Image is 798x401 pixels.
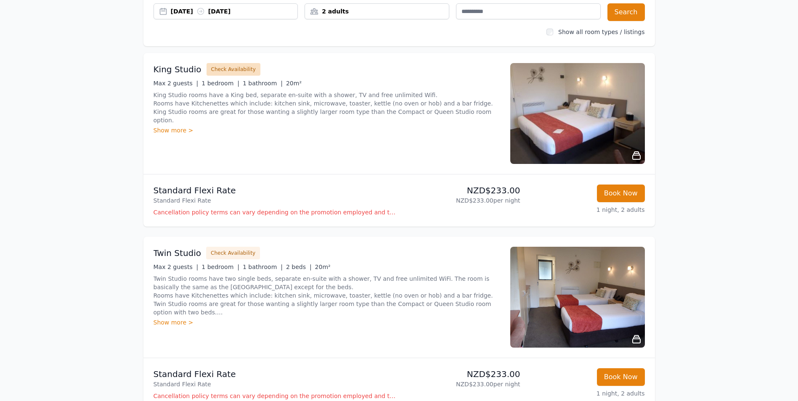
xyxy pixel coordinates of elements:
h3: King Studio [154,63,201,75]
span: Max 2 guests | [154,80,199,87]
p: NZD$233.00 [403,185,520,196]
div: 2 adults [305,7,449,16]
button: Book Now [597,368,645,386]
button: Check Availability [206,247,260,259]
p: 1 night, 2 adults [527,389,645,398]
span: 1 bathroom | [243,264,283,270]
p: Standard Flexi Rate [154,368,396,380]
h3: Twin Studio [154,247,201,259]
div: [DATE] [DATE] [171,7,298,16]
button: Check Availability [207,63,260,76]
p: Twin Studio rooms have two single beds, separate en-suite with a shower, TV and free unlimited Wi... [154,274,500,317]
p: King Studio rooms have a King bed, separate en-suite with a shower, TV and free unlimited Wifi. R... [154,91,500,124]
p: NZD$233.00 per night [403,380,520,388]
span: 20m² [315,264,331,270]
p: Cancellation policy terms can vary depending on the promotion employed and the time of stay of th... [154,208,396,216]
div: Show more > [154,126,500,135]
p: Standard Flexi Rate [154,185,396,196]
span: 1 bathroom | [243,80,283,87]
p: Cancellation policy terms can vary depending on the promotion employed and the time of stay of th... [154,392,396,400]
p: NZD$233.00 per night [403,196,520,205]
p: Standard Flexi Rate [154,380,396,388]
span: Max 2 guests | [154,264,199,270]
button: Book Now [597,185,645,202]
span: 20m² [286,80,302,87]
label: Show all room types / listings [558,29,644,35]
span: 1 bedroom | [201,264,239,270]
p: Standard Flexi Rate [154,196,396,205]
span: 2 beds | [286,264,312,270]
span: 1 bedroom | [201,80,239,87]
div: Show more > [154,318,500,327]
p: 1 night, 2 adults [527,206,645,214]
button: Search [607,3,645,21]
p: NZD$233.00 [403,368,520,380]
